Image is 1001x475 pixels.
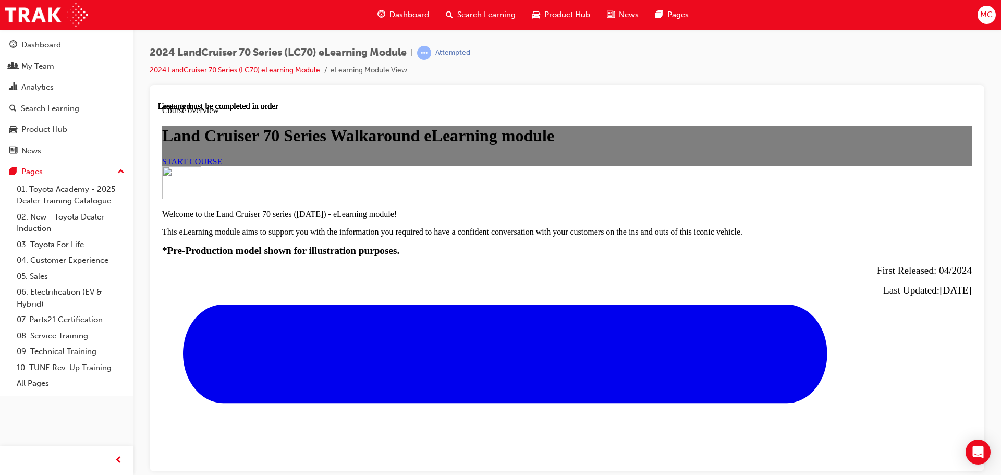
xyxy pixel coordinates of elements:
a: Search Learning [4,99,129,118]
li: eLearning Module View [331,65,407,77]
a: Product Hub [4,120,129,139]
span: up-icon [117,165,125,179]
span: Last Updated:[DATE] [725,183,814,194]
span: chart-icon [9,83,17,92]
span: First Released: 04/2024 [719,163,814,174]
a: My Team [4,57,129,76]
a: News [4,141,129,161]
span: pages-icon [655,8,663,21]
span: pages-icon [9,167,17,177]
div: Product Hub [21,124,67,136]
a: search-iconSearch Learning [437,4,524,26]
a: 01. Toyota Academy - 2025 Dealer Training Catalogue [13,181,129,209]
span: learningRecordVerb_ATTEMPT-icon [417,46,431,60]
button: Pages [4,162,129,181]
a: 10. TUNE Rev-Up Training [13,360,129,376]
a: car-iconProduct Hub [524,4,599,26]
span: car-icon [532,8,540,21]
div: Attempted [435,48,470,58]
a: 09. Technical Training [13,344,129,360]
span: guage-icon [377,8,385,21]
a: pages-iconPages [647,4,697,26]
div: Dashboard [21,39,61,51]
span: Search Learning [457,9,516,21]
span: news-icon [607,8,615,21]
button: DashboardMy TeamAnalyticsSearch LearningProduct HubNews [4,33,129,162]
span: Product Hub [544,9,590,21]
a: START COURSE [4,55,64,64]
span: 2024 LandCruiser 70 Series (LC70) eLearning Module [150,47,407,59]
span: News [619,9,639,21]
a: news-iconNews [599,4,647,26]
a: Analytics [4,78,129,97]
button: MC [978,6,996,24]
span: search-icon [446,8,453,21]
span: Pages [667,9,689,21]
div: Analytics [21,81,54,93]
div: Search Learning [21,103,79,115]
a: All Pages [13,375,129,392]
span: news-icon [9,147,17,156]
p: Welcome to the Land Cruiser 70 series ([DATE]) - eLearning module! [4,108,814,117]
a: 02. New - Toyota Dealer Induction [13,209,129,237]
div: Pages [21,166,43,178]
a: 08. Service Training [13,328,129,344]
div: Open Intercom Messenger [966,440,991,465]
a: 2024 LandCruiser 70 Series (LC70) eLearning Module [150,66,320,75]
div: News [21,145,41,157]
span: people-icon [9,62,17,71]
strong: *Pre-Production model shown for illustration purposes. [4,143,241,154]
span: guage-icon [9,41,17,50]
span: car-icon [9,125,17,135]
h1: Land Cruiser 70 Series Walkaround eLearning module [4,25,814,44]
img: Trak [5,3,88,27]
span: search-icon [9,104,17,114]
a: 06. Electrification (EV & Hybrid) [13,284,129,312]
a: 05. Sales [13,269,129,285]
span: MC [980,9,993,21]
span: prev-icon [115,454,123,467]
div: My Team [21,60,54,72]
p: This eLearning module aims to support you with the information you required to have a confident c... [4,126,814,135]
span: | [411,47,413,59]
a: 03. Toyota For Life [13,237,129,253]
a: 04. Customer Experience [13,252,129,269]
a: guage-iconDashboard [369,4,437,26]
span: Dashboard [389,9,429,21]
a: Dashboard [4,35,129,55]
a: 07. Parts21 Certification [13,312,129,328]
